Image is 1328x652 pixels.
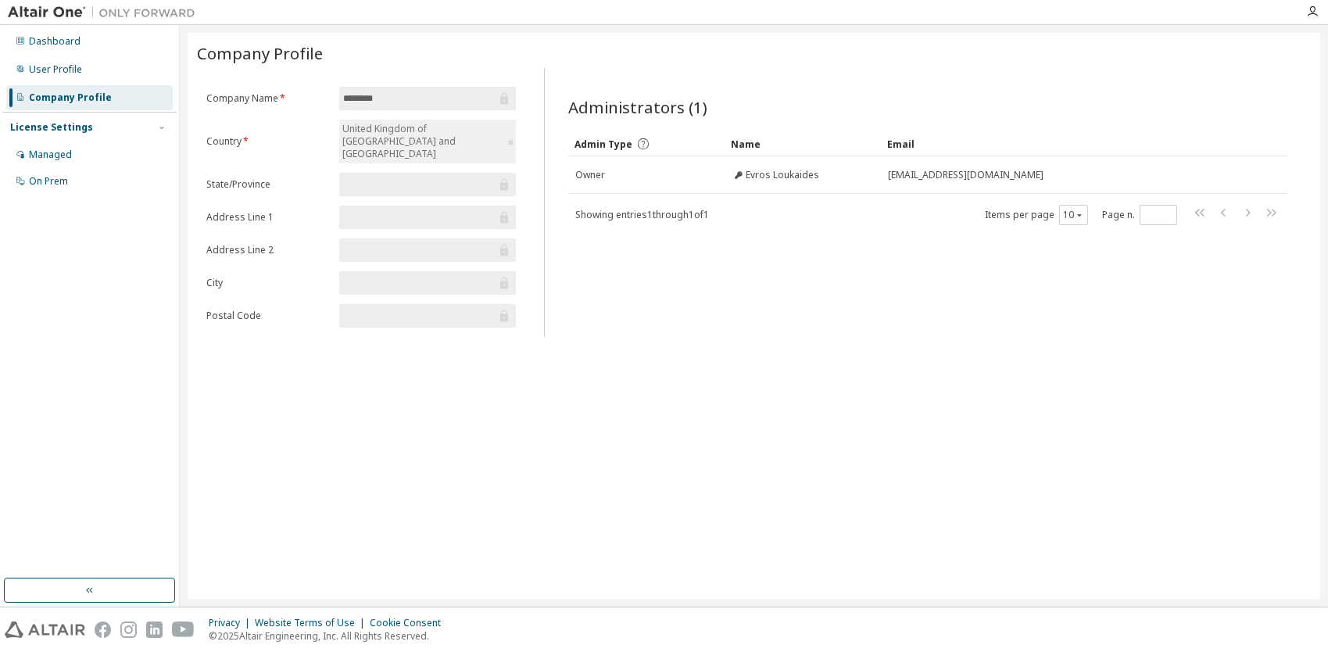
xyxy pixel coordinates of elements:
[95,622,111,638] img: facebook.svg
[575,208,709,221] span: Showing entries 1 through 1 of 1
[206,244,330,256] label: Address Line 2
[10,121,93,134] div: License Settings
[1102,205,1177,225] span: Page n.
[575,138,632,151] span: Admin Type
[209,629,450,643] p: © 2025 Altair Engineering, Inc. All Rights Reserved.
[29,175,68,188] div: On Prem
[206,211,330,224] label: Address Line 1
[575,169,605,181] span: Owner
[888,169,1043,181] span: [EMAIL_ADDRESS][DOMAIN_NAME]
[340,120,505,163] div: United Kingdom of [GEOGRAPHIC_DATA] and [GEOGRAPHIC_DATA]
[255,617,370,629] div: Website Terms of Use
[206,135,330,148] label: Country
[1063,209,1084,221] button: 10
[29,149,72,161] div: Managed
[568,96,707,118] span: Administrators (1)
[8,5,203,20] img: Altair One
[172,622,195,638] img: youtube.svg
[206,178,330,191] label: State/Province
[29,35,81,48] div: Dashboard
[206,310,330,322] label: Postal Code
[339,120,516,163] div: United Kingdom of [GEOGRAPHIC_DATA] and [GEOGRAPHIC_DATA]
[731,131,875,156] div: Name
[197,42,323,64] span: Company Profile
[29,91,112,104] div: Company Profile
[370,617,450,629] div: Cookie Consent
[746,169,819,181] span: Evros Loukaides
[5,622,85,638] img: altair_logo.svg
[985,205,1088,225] span: Items per page
[29,63,82,76] div: User Profile
[206,92,330,105] label: Company Name
[887,131,1244,156] div: Email
[209,617,255,629] div: Privacy
[206,277,330,289] label: City
[146,622,163,638] img: linkedin.svg
[120,622,137,638] img: instagram.svg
